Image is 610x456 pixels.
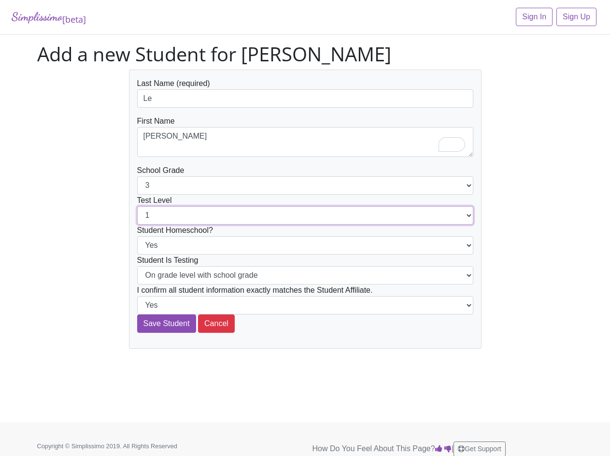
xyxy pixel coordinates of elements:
form: School Grade Test Level Student Homeschool? Student Is Testing I confirm all student information ... [137,78,473,333]
div: First Name [137,115,473,157]
input: Save Student [137,314,196,333]
a: Sign In [516,8,553,26]
a: Simplissimo[beta] [12,8,86,27]
div: Last Name (required) [137,78,473,108]
sub: [beta] [62,14,86,25]
textarea: To enrich screen reader interactions, please activate Accessibility in Grammarly extension settings [137,127,473,157]
p: Copyright © Simplissimo 2019. All Rights Reserved [37,442,206,451]
a: Sign Up [556,8,596,26]
button: Cancel [198,314,235,333]
h1: Add a new Student for [PERSON_NAME] [37,43,573,66]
